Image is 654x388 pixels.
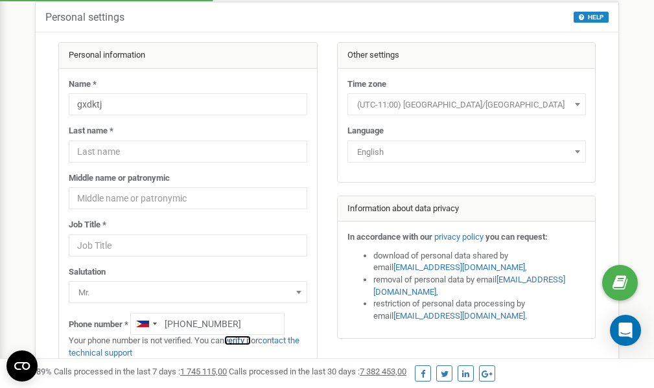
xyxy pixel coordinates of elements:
[69,319,128,331] label: Phone number *
[59,43,317,69] div: Personal information
[69,336,299,358] a: contact the technical support
[373,250,586,274] li: download of personal data shared by email ,
[69,234,307,257] input: Job Title
[574,12,609,23] button: HELP
[229,367,406,376] span: Calls processed in the last 30 days :
[69,93,307,115] input: Name
[393,311,525,321] a: [EMAIL_ADDRESS][DOMAIN_NAME]
[485,232,548,242] strong: you can request:
[347,78,386,91] label: Time zone
[224,336,251,345] a: verify it
[434,232,484,242] a: privacy policy
[69,141,307,163] input: Last name
[69,281,307,303] span: Mr.
[180,367,227,376] u: 1 745 115,00
[45,12,124,23] h5: Personal settings
[347,125,384,137] label: Language
[338,196,596,222] div: Information about data privacy
[131,314,161,334] div: Telephone country code
[352,143,581,161] span: English
[347,93,586,115] span: (UTC-11:00) Pacific/Midway
[69,266,106,279] label: Salutation
[610,315,641,346] div: Open Intercom Messenger
[373,298,586,322] li: restriction of personal data processing by email .
[373,275,565,297] a: [EMAIL_ADDRESS][DOMAIN_NAME]
[352,96,581,114] span: (UTC-11:00) Pacific/Midway
[69,125,113,137] label: Last name *
[54,367,227,376] span: Calls processed in the last 7 days :
[69,187,307,209] input: Middle name or patronymic
[347,232,432,242] strong: In accordance with our
[69,172,170,185] label: Middle name or patronymic
[69,219,106,231] label: Job Title *
[393,262,525,272] a: [EMAIL_ADDRESS][DOMAIN_NAME]
[373,274,586,298] li: removal of personal data by email ,
[69,335,307,359] p: Your phone number is not verified. You can or
[360,367,406,376] u: 7 382 453,00
[73,284,303,302] span: Mr.
[338,43,596,69] div: Other settings
[69,78,97,91] label: Name *
[130,313,285,335] input: +1-800-555-55-55
[6,350,38,382] button: Open CMP widget
[347,141,586,163] span: English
